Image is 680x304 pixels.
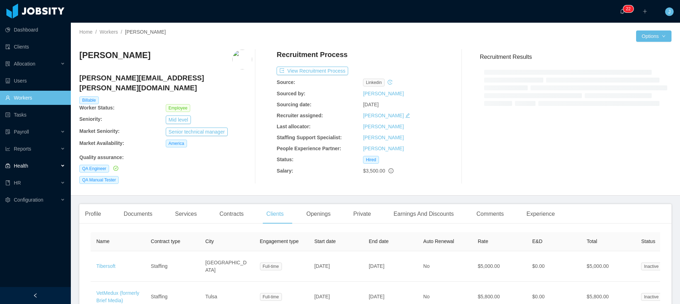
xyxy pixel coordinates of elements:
span: [DATE] [363,102,379,107]
sup: 22 [623,5,633,12]
i: icon: edit [405,113,410,118]
b: Seniority: [79,116,102,122]
span: Health [14,163,28,169]
b: Market Availability: [79,140,124,146]
span: End date [369,238,389,244]
button: Mid level [166,116,191,124]
i: icon: setting [5,197,10,202]
i: icon: history [387,80,392,85]
span: [DATE] [369,294,384,299]
a: Tibersoft [96,263,115,269]
h4: [PERSON_NAME][EMAIL_ADDRESS][PERSON_NAME][DOMAIN_NAME] [79,73,252,93]
div: Private [348,204,377,224]
span: linkedin [363,79,385,86]
span: Allocation [14,61,35,67]
span: Employee [166,104,190,112]
b: Sourced by: [277,91,305,96]
span: Status [641,238,655,244]
b: Status: [277,157,293,162]
span: Full-time [260,293,282,301]
a: [PERSON_NAME] [363,91,404,96]
span: QA Manual Tester [79,176,119,184]
span: $0.00 [532,294,545,299]
b: Recruiter assigned: [277,113,323,118]
a: icon: profileTasks [5,108,65,122]
i: icon: plus [642,9,647,14]
h3: Recruitment Results [480,52,671,61]
span: America [166,140,187,147]
a: icon: userWorkers [5,91,65,105]
a: [PERSON_NAME] [363,113,404,118]
td: $5,000.00 [581,251,636,282]
a: [PERSON_NAME] [363,146,404,151]
i: icon: medicine-box [5,163,10,168]
div: Earnings And Discounts [388,204,459,224]
span: E&D [532,238,543,244]
b: People Experience Partner: [277,146,341,151]
span: Contract type [151,238,180,244]
span: [PERSON_NAME] [125,29,166,35]
a: icon: robotUsers [5,74,65,88]
img: 1a35f47e-7ad0-439a-823c-37f1749fa35c.jpeg [232,50,252,69]
span: J [668,7,671,16]
span: Start date [314,238,336,244]
div: Services [169,204,202,224]
span: [DATE] [314,263,330,269]
span: [DATE] [369,263,384,269]
i: icon: book [5,180,10,185]
span: Total [587,238,597,244]
span: / [95,29,97,35]
a: [PERSON_NAME] [363,135,404,140]
a: icon: pie-chartDashboard [5,23,65,37]
b: Quality assurance : [79,154,124,160]
b: Salary: [277,168,293,174]
b: Market Seniority: [79,128,120,134]
a: [PERSON_NAME] [363,124,404,129]
a: Workers [100,29,118,35]
div: Experience [521,204,561,224]
div: Clients [261,204,289,224]
button: icon: exportView Recruitment Process [277,67,348,75]
a: Home [79,29,92,35]
span: [DATE] [314,294,330,299]
h4: Recruitment Process [277,50,347,60]
span: Rate [478,238,488,244]
td: [GEOGRAPHIC_DATA] [200,251,254,282]
td: $5,000.00 [472,251,527,282]
td: No [418,251,472,282]
span: Configuration [14,197,43,203]
span: $0.00 [532,263,545,269]
b: Staffing Support Specialist: [277,135,342,140]
a: icon: exportView Recruitment Process [277,68,348,74]
i: icon: bell [620,9,625,14]
span: Staffing [151,263,168,269]
b: Worker Status: [79,105,114,111]
p: 2 [626,5,628,12]
b: Source: [277,79,295,85]
a: icon: check-circle [112,165,118,171]
i: icon: file-protect [5,129,10,134]
b: Sourcing date: [277,102,311,107]
div: Profile [79,204,107,224]
span: City [205,238,214,244]
span: / [121,29,122,35]
span: Engagement type [260,238,299,244]
span: HR [14,180,21,186]
h3: [PERSON_NAME] [79,50,151,61]
div: Openings [301,204,336,224]
span: Payroll [14,129,29,135]
span: Hired [363,156,379,164]
div: Contracts [214,204,249,224]
span: info-circle [389,168,393,173]
button: Senior technical manager [166,128,228,136]
i: icon: check-circle [113,166,118,171]
span: Staffing [151,294,168,299]
span: Full-time [260,263,282,270]
div: Documents [118,204,158,224]
span: QA Engineer [79,165,109,173]
a: icon: auditClients [5,40,65,54]
div: Comments [471,204,509,224]
span: Inactive [641,293,661,301]
span: $3,500.00 [363,168,385,174]
span: Auto Renewal [423,238,454,244]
